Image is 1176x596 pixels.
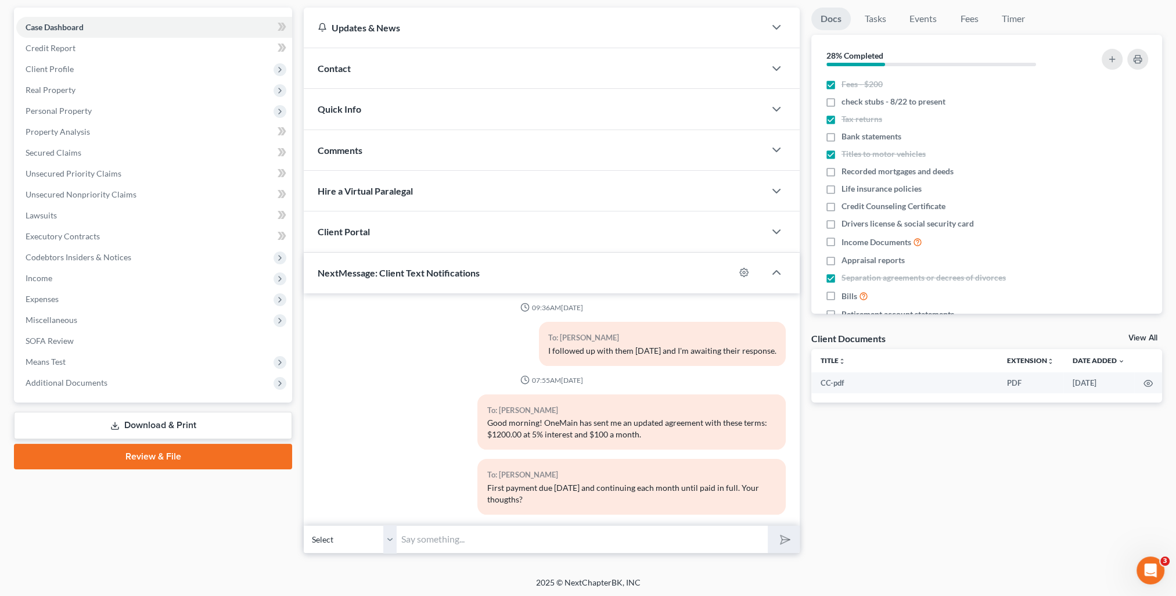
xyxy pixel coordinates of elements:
a: Extensionunfold_more [1007,356,1054,365]
span: Fees - $200 [841,78,883,90]
span: NextMessage: Client Text Notifications [318,267,480,278]
span: Additional Documents [26,378,107,387]
div: To: [PERSON_NAME] [548,331,776,344]
td: [DATE] [1063,372,1134,393]
iframe: Intercom live chat [1137,556,1164,584]
span: SOFA Review [26,336,74,346]
span: Lawsuits [26,210,57,220]
div: To: [PERSON_NAME] [487,468,776,482]
div: Good morning! OneMain has sent me an updated agreement with these terms: $1200.00 at 5% interest ... [487,417,776,440]
span: Bank statements [841,131,901,142]
div: To: [PERSON_NAME] [487,404,776,417]
span: Comments [318,145,362,156]
span: Personal Property [26,106,92,116]
div: I followed up with them [DATE] and I'm awaiting their response. [548,345,776,357]
span: Life insurance policies [841,183,922,195]
a: Unsecured Nonpriority Claims [16,184,292,205]
a: Titleunfold_more [821,356,846,365]
span: Quick Info [318,103,361,114]
a: View All [1128,334,1157,342]
span: Secured Claims [26,148,81,157]
a: Timer [992,8,1034,30]
span: Expenses [26,294,59,304]
a: Download & Print [14,412,292,439]
span: Recorded mortgages and deeds [841,166,954,177]
span: Tax returns [841,113,882,125]
a: Case Dashboard [16,17,292,38]
a: Unsecured Priority Claims [16,163,292,184]
a: Fees [951,8,988,30]
i: unfold_more [1047,358,1054,365]
span: Property Analysis [26,127,90,137]
td: CC-pdf [811,372,998,393]
span: Client Portal [318,226,370,237]
span: Credit Report [26,43,75,53]
strong: 28% Completed [826,51,883,60]
span: check stubs - 8/22 to present [841,96,945,107]
a: Events [900,8,946,30]
span: Titles to motor vehicles [841,148,926,160]
a: Executory Contracts [16,226,292,247]
span: Appraisal reports [841,254,905,266]
a: Tasks [855,8,896,30]
span: Means Test [26,357,66,367]
i: expand_more [1118,358,1125,365]
span: Contact [318,63,351,74]
span: Bills [841,290,857,302]
span: Case Dashboard [26,22,84,32]
a: Review & File [14,444,292,469]
a: SOFA Review [16,331,292,351]
span: Executory Contracts [26,231,100,241]
td: PDF [998,372,1063,393]
a: Secured Claims [16,142,292,163]
a: Docs [811,8,851,30]
a: Lawsuits [16,205,292,226]
span: Miscellaneous [26,315,77,325]
i: unfold_more [839,358,846,365]
span: Client Profile [26,64,74,74]
span: Retirement account statements [841,308,954,320]
div: Updates & News [318,21,751,34]
span: Unsecured Nonpriority Claims [26,189,136,199]
span: Credit Counseling Certificate [841,200,945,212]
span: Separation agreements or decrees of divorces [841,272,1006,283]
a: Date Added expand_more [1073,356,1125,365]
span: Hire a Virtual Paralegal [318,185,413,196]
div: 07:55AM[DATE] [318,375,786,385]
span: Income Documents [841,236,911,248]
span: Drivers license & social security card [841,218,974,229]
span: Unsecured Priority Claims [26,168,121,178]
a: Property Analysis [16,121,292,142]
input: Say something... [397,525,768,554]
span: Codebtors Insiders & Notices [26,252,131,262]
div: First payment due [DATE] and continuing each month until paid in full. Your thougths? [487,482,776,505]
div: 09:36AM[DATE] [318,303,786,313]
span: Income [26,273,52,283]
a: Credit Report [16,38,292,59]
span: Real Property [26,85,75,95]
span: 3 [1160,556,1170,566]
div: Client Documents [811,332,886,344]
